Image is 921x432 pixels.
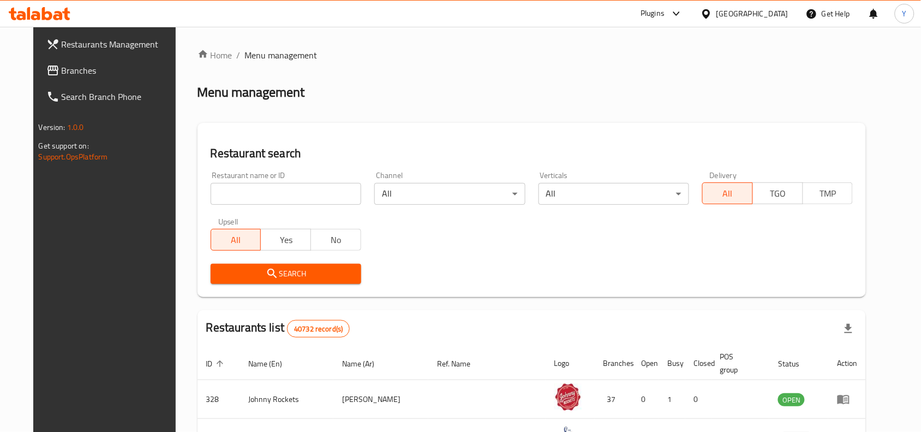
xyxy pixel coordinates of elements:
[595,347,633,380] th: Branches
[659,347,685,380] th: Busy
[39,150,108,164] a: Support.OpsPlatform
[198,84,305,101] h2: Menu management
[707,186,749,202] span: All
[633,380,659,419] td: 0
[546,347,595,380] th: Logo
[778,394,805,406] span: OPEN
[752,182,803,204] button: TGO
[62,90,178,103] span: Search Branch Phone
[757,186,799,202] span: TGO
[374,183,525,205] div: All
[702,182,753,204] button: All
[437,357,485,370] span: Ref. Name
[39,120,65,134] span: Version:
[659,380,685,419] td: 1
[67,120,84,134] span: 1.0.0
[237,49,241,62] li: /
[260,229,311,251] button: Yes
[211,145,853,162] h2: Restaurant search
[835,316,862,342] div: Export file
[39,139,89,153] span: Get support on:
[315,232,357,248] span: No
[633,347,659,380] th: Open
[778,357,814,370] span: Status
[828,347,866,380] th: Action
[62,38,178,51] span: Restaurants Management
[333,380,428,419] td: [PERSON_NAME]
[198,49,866,62] nav: breadcrumb
[837,393,857,406] div: Menu
[342,357,388,370] span: Name (Ar)
[211,229,261,251] button: All
[539,183,689,205] div: All
[38,31,187,57] a: Restaurants Management
[249,357,297,370] span: Name (En)
[310,229,361,251] button: No
[198,49,232,62] a: Home
[710,171,737,179] label: Delivery
[206,319,350,338] h2: Restaurants list
[808,186,849,202] span: TMP
[216,232,257,248] span: All
[38,84,187,110] a: Search Branch Phone
[62,64,178,77] span: Branches
[211,183,361,205] input: Search for restaurant name or ID..
[554,383,582,411] img: Johnny Rockets
[716,8,788,20] div: [GEOGRAPHIC_DATA]
[641,7,665,20] div: Plugins
[211,264,361,284] button: Search
[902,8,907,20] span: Y
[265,232,307,248] span: Yes
[206,357,227,370] span: ID
[245,49,318,62] span: Menu management
[198,380,240,419] td: 328
[685,347,711,380] th: Closed
[240,380,334,419] td: Johnny Rockets
[720,350,757,376] span: POS group
[685,380,711,419] td: 0
[288,324,349,334] span: 40732 record(s)
[595,380,633,419] td: 37
[38,57,187,84] a: Branches
[287,320,350,338] div: Total records count
[803,182,853,204] button: TMP
[219,267,352,281] span: Search
[218,218,238,226] label: Upsell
